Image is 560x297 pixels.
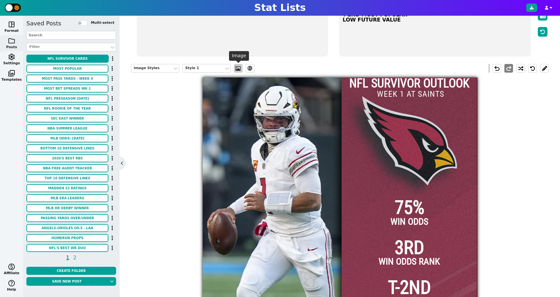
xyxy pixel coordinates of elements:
button: 2020's Best RBs [26,154,108,162]
h5: Saved Posts [26,20,61,27]
button: Top 10 Defensive Lines [26,174,108,182]
span: T-2ND [388,278,431,297]
span: WIN ODDS [390,216,428,227]
span: settings [8,53,15,61]
input: Search [26,31,116,40]
button: MLB HR Derby Winner [26,204,108,212]
button: Homerun Props [26,234,108,242]
button: Most Bet Spreads Wk 1 [26,85,108,93]
span: monetization_on [8,263,15,271]
span: 1 [65,254,70,262]
input: Add text [373,88,448,100]
span: 2 [72,254,78,262]
div: NFL SURVIVOR OUTLOOK [342,77,477,89]
button: NBA Summer League [26,124,108,132]
button: NBA Free Agent Tracker [26,164,108,172]
span: 3RD [395,239,424,257]
div: Style 1 [185,66,221,71]
span: 75% [395,198,424,217]
button: Passing Yards Over/Under [26,214,108,222]
button: Bottom 10 Defensive Lines [26,144,108,152]
button: Most Pass Yards - Week 4 [26,75,108,83]
button: Angels-Orioles O9.5 - laa [26,224,108,232]
button: MLB ODDS: [DATE] [26,134,108,142]
span: WIN ODDS RANK [379,256,440,267]
button: MOST POPULAR [26,65,108,73]
button: NFL Rookie of the Year [26,104,108,113]
button: redo [504,64,513,73]
button: undo [492,64,501,73]
span: space_dashboard [8,21,15,28]
span: photo_library [8,69,15,77]
span: redo [505,65,513,72]
span: folder [8,37,15,45]
button: NFL Survivor Cards [26,55,109,63]
label: Multi-select [91,20,114,26]
button: Save new post [26,277,107,286]
button: SEC East Winner [26,114,108,122]
div: Image Styles [134,66,170,71]
span: undo [493,65,501,72]
button: NFL Preseason [DATE] [26,94,108,103]
span: help [8,279,15,287]
button: Create Folder [26,267,116,275]
button: MLB ERA Leaders [26,194,108,202]
button: NFL'S BEST WR DUO [26,244,108,252]
h1: Stat Lists [254,2,306,14]
button: Madden 22 Ratings [26,184,108,192]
